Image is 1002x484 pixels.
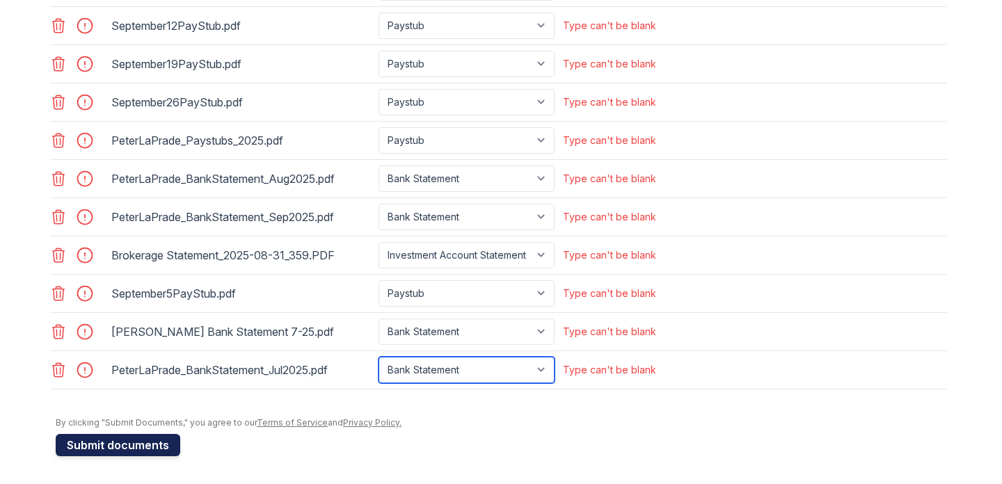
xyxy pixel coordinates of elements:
div: [PERSON_NAME] Bank Statement 7-25.pdf [111,321,373,343]
div: Type can't be blank [563,172,656,186]
div: Type can't be blank [563,363,656,377]
div: PeterLaPrade_Paystubs_2025.pdf [111,129,373,152]
div: September19PayStub.pdf [111,53,373,75]
div: Type can't be blank [563,95,656,109]
div: Type can't be blank [563,287,656,300]
div: PeterLaPrade_BankStatement_Sep2025.pdf [111,206,373,228]
a: Privacy Policy. [343,417,401,428]
div: September5PayStub.pdf [111,282,373,305]
div: By clicking "Submit Documents," you agree to our and [56,417,946,428]
div: Type can't be blank [563,248,656,262]
div: Type can't be blank [563,210,656,224]
div: Brokerage Statement_2025-08-31_359.PDF [111,244,373,266]
div: PeterLaPrade_BankStatement_Jul2025.pdf [111,359,373,381]
div: Type can't be blank [563,57,656,71]
button: Submit documents [56,434,180,456]
a: Terms of Service [257,417,328,428]
div: September26PayStub.pdf [111,91,373,113]
div: PeterLaPrade_BankStatement_Aug2025.pdf [111,168,373,190]
div: Type can't be blank [563,134,656,147]
div: Type can't be blank [563,19,656,33]
div: Type can't be blank [563,325,656,339]
div: September12PayStub.pdf [111,15,373,37]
